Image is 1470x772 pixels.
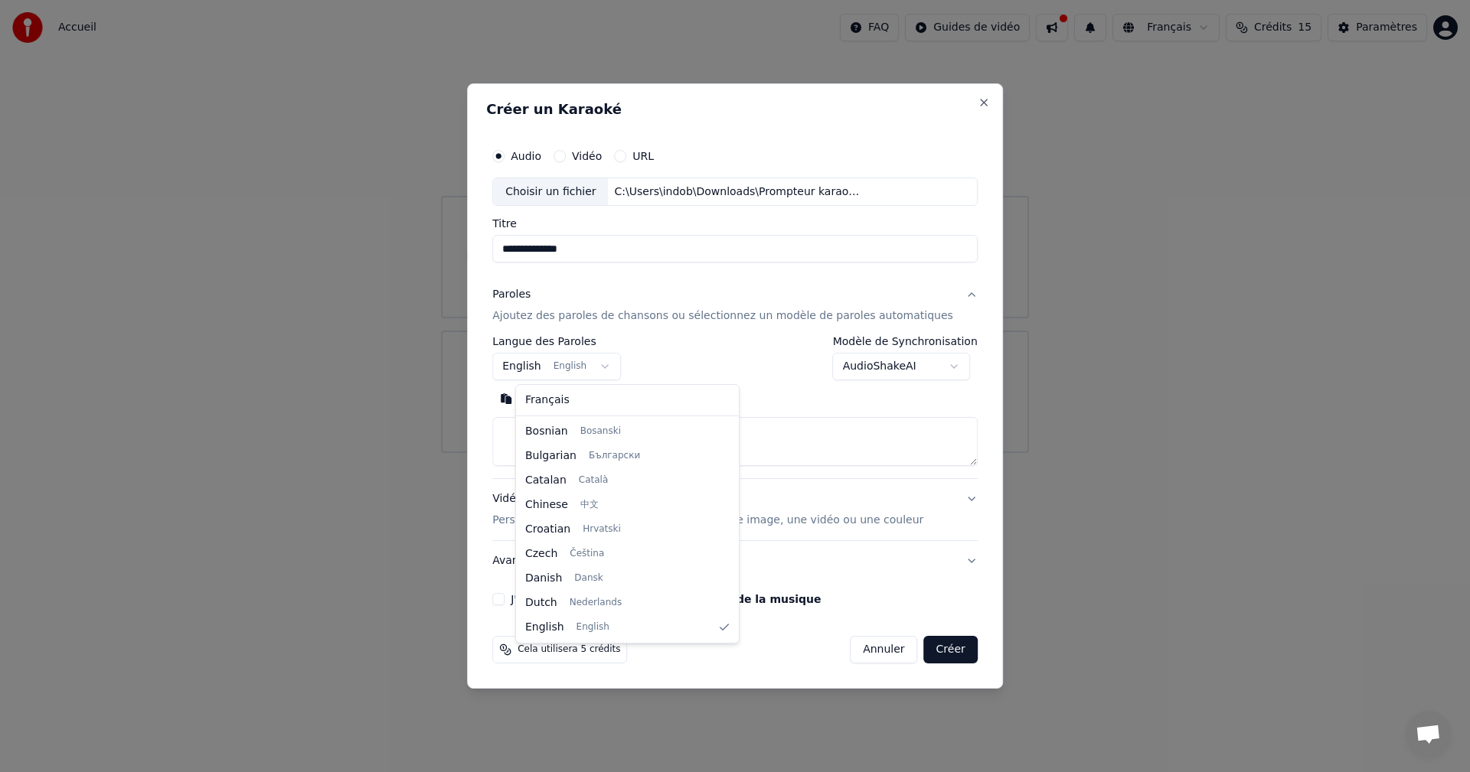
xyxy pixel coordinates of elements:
[579,474,608,487] span: Català
[525,595,557,611] span: Dutch
[525,546,557,562] span: Czech
[577,621,609,634] span: English
[525,448,577,464] span: Bulgarian
[570,548,604,560] span: Čeština
[580,425,621,438] span: Bosanski
[525,473,567,488] span: Catalan
[570,597,622,609] span: Nederlands
[574,572,603,585] span: Dansk
[525,571,562,586] span: Danish
[525,497,568,513] span: Chinese
[525,393,570,408] span: Français
[525,522,570,537] span: Croatian
[525,424,568,439] span: Bosnian
[589,450,640,462] span: Български
[583,523,621,536] span: Hrvatski
[580,499,599,511] span: 中文
[525,620,564,635] span: English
